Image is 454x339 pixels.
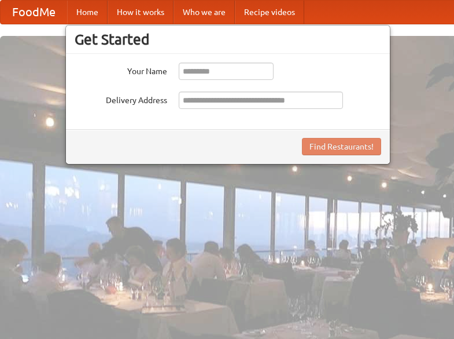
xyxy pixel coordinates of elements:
[1,1,67,24] a: FoodMe
[75,92,167,106] label: Delivery Address
[108,1,174,24] a: How it works
[75,31,381,48] h3: Get Started
[174,1,235,24] a: Who we are
[67,1,108,24] a: Home
[235,1,304,24] a: Recipe videos
[75,63,167,77] label: Your Name
[302,138,381,155] button: Find Restaurants!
